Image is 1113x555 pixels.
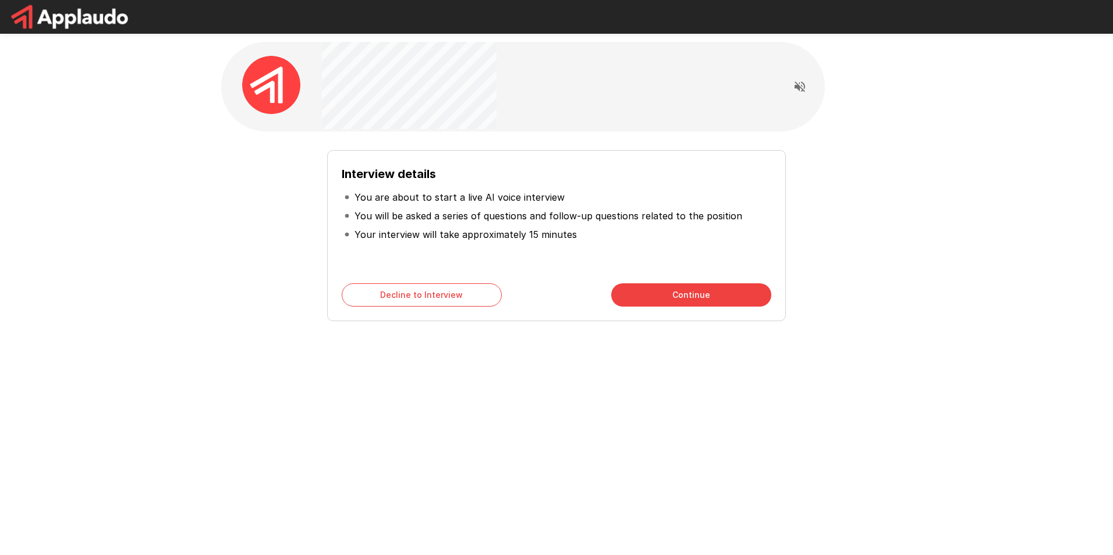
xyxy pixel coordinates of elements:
b: Interview details [342,167,436,181]
p: You will be asked a series of questions and follow-up questions related to the position [355,209,742,223]
button: Continue [611,283,771,307]
p: Your interview will take approximately 15 minutes [355,227,577,241]
button: Read questions aloud [788,75,811,98]
button: Decline to Interview [342,283,502,307]
img: applaudo_avatar.png [242,56,300,114]
p: You are about to start a live AI voice interview [355,190,565,204]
